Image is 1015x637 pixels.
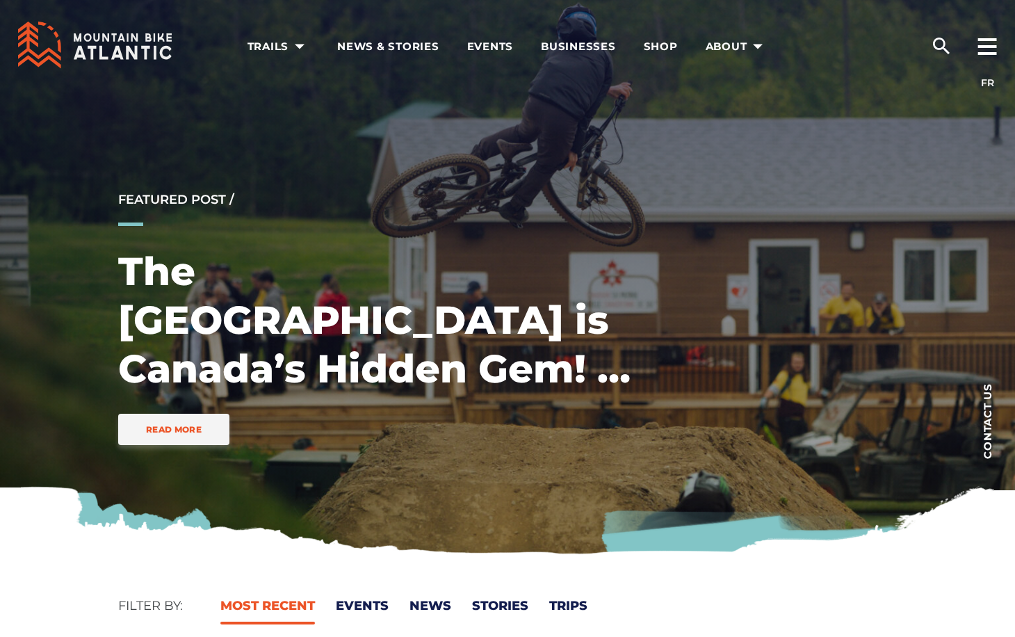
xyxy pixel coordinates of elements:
span: Read More [146,424,202,435]
a: Read More [118,414,229,445]
a: Stories [472,598,528,613]
span: Shop [644,40,678,54]
a: News [409,598,451,613]
a: The [GEOGRAPHIC_DATA] is Canada’s Hidden Gem! – [PERSON_NAME] [118,248,631,441]
span: Trails [247,40,310,54]
a: Most Recent [220,598,315,613]
span: News & Stories [337,40,439,54]
span: Contact us [982,383,993,459]
a: Featured Post / [118,192,234,207]
ion-icon: search [930,35,952,57]
a: Contact us [959,362,1015,480]
a: FR [981,76,994,89]
span: Events [467,40,514,54]
a: Trips [549,598,587,613]
ion-icon: arrow dropdown [290,37,309,56]
span: Businesses [541,40,616,54]
a: Events [336,598,389,613]
ion-icon: arrow dropdown [748,37,768,56]
span: About [706,40,768,54]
